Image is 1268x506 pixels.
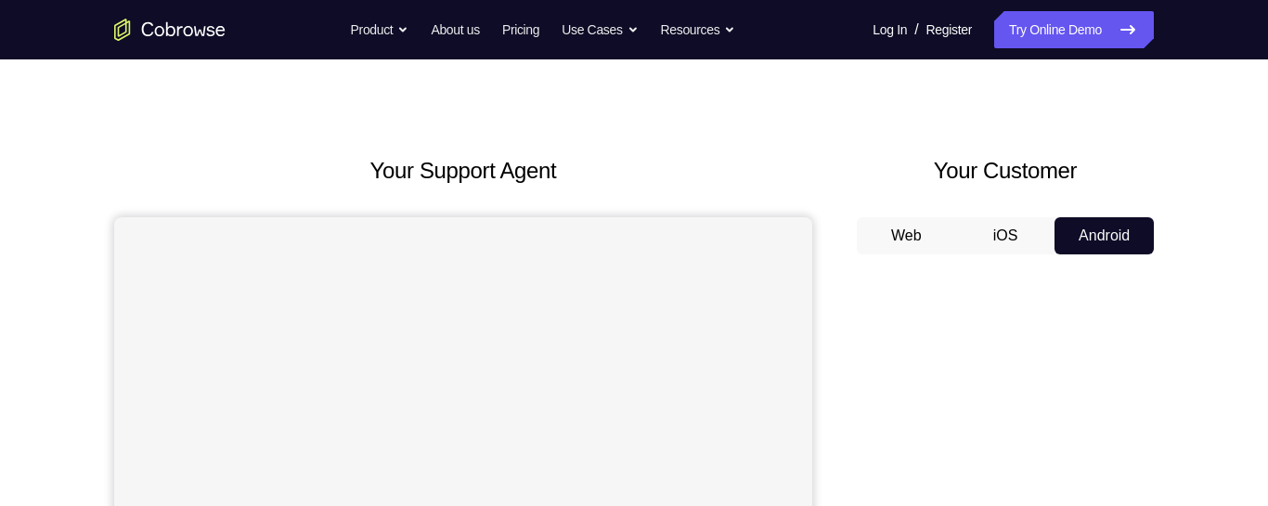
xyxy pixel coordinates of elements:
h2: Your Customer [857,154,1154,188]
a: About us [431,11,479,48]
button: iOS [956,217,1055,254]
button: Android [1055,217,1154,254]
a: Log In [873,11,907,48]
button: Web [857,217,956,254]
span: / [914,19,918,41]
h2: Your Support Agent [114,154,812,188]
a: Register [926,11,972,48]
button: Product [351,11,409,48]
a: Pricing [502,11,539,48]
button: Use Cases [562,11,638,48]
button: Resources [661,11,736,48]
a: Go to the home page [114,19,226,41]
a: Try Online Demo [994,11,1154,48]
